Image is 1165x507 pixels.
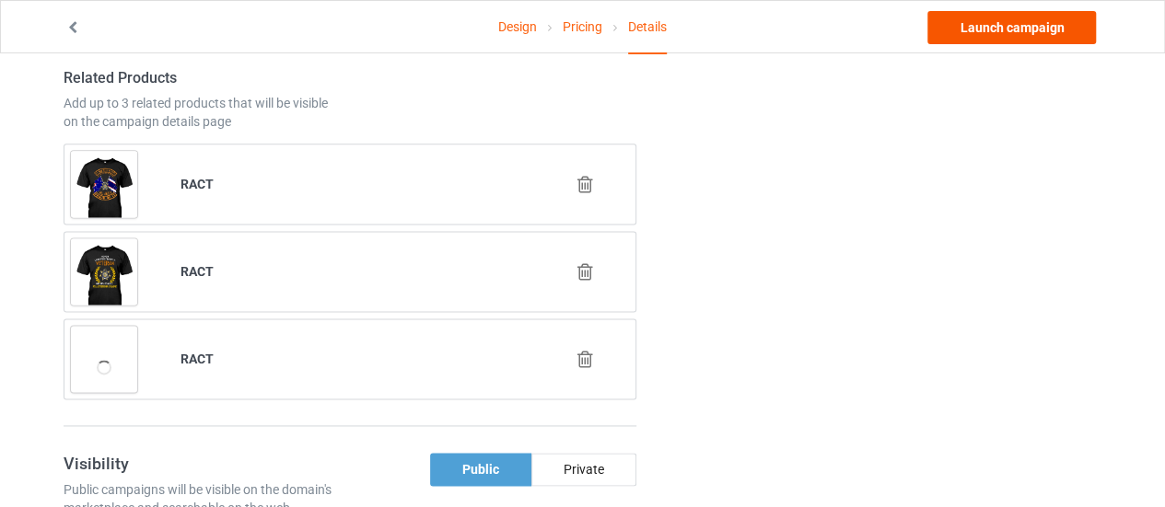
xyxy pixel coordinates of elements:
h4: Related Products [64,69,344,88]
div: Add up to 3 related products that will be visible on the campaign details page [64,94,344,131]
h3: Visibility [64,453,344,474]
b: RACT [181,351,214,366]
b: RACT [181,264,214,279]
a: Design [498,1,537,52]
b: RACT [181,177,214,191]
a: Launch campaign [927,11,1096,44]
div: Private [531,453,636,486]
a: Pricing [563,1,602,52]
div: Details [628,1,667,54]
div: Public [430,453,531,486]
